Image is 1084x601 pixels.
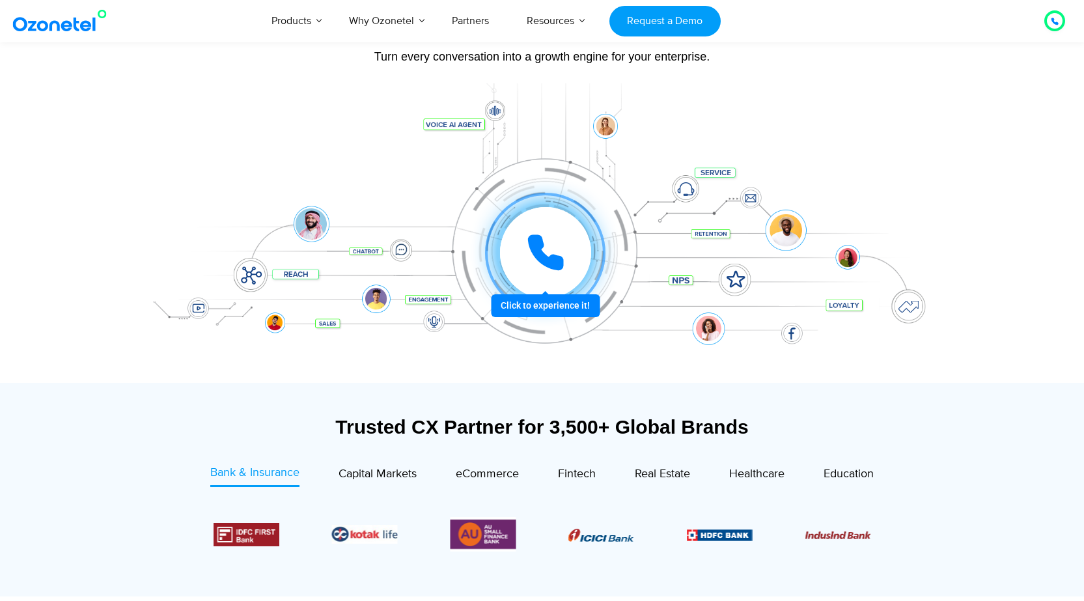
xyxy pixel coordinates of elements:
[558,464,596,487] a: Fintech
[687,529,753,540] img: Picture9.png
[824,467,874,481] span: Education
[456,467,519,481] span: eCommerce
[635,467,690,481] span: Real Estate
[805,527,871,542] div: 3 / 6
[635,464,690,487] a: Real Estate
[729,464,785,487] a: Healthcare
[210,466,299,480] span: Bank & Insurance
[214,517,871,552] div: Image Carousel
[450,517,516,552] img: Picture13.png
[456,464,519,487] a: eCommerce
[824,464,874,487] a: Education
[450,517,516,552] div: 6 / 6
[568,529,634,542] img: Picture8.png
[339,467,417,481] span: Capital Markets
[213,523,279,546] img: Picture12.png
[142,415,943,438] div: Trusted CX Partner for 3,500+ Global Brands
[135,49,949,64] div: Turn every conversation into a growth engine for your enterprise.
[558,467,596,481] span: Fintech
[331,525,397,544] div: 5 / 6
[805,531,871,539] img: Picture10.png
[210,464,299,487] a: Bank & Insurance
[568,527,634,542] div: 1 / 6
[331,525,397,544] img: Picture26.jpg
[213,523,279,546] div: 4 / 6
[609,6,721,36] a: Request a Demo
[339,464,417,487] a: Capital Markets
[687,527,753,542] div: 2 / 6
[729,467,785,481] span: Healthcare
